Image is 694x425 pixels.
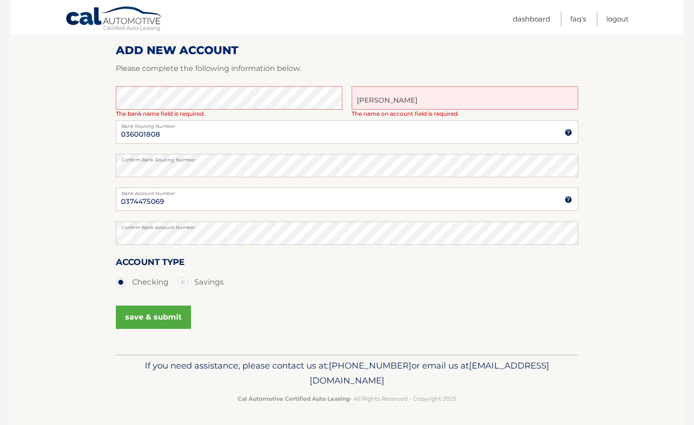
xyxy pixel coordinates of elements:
img: tooltip.svg [565,196,572,203]
label: Savings [178,273,224,292]
a: Logout [606,11,629,27]
h2: ADD NEW ACCOUNT [116,43,578,57]
p: If you need assistance, please contact us at: or email us at [122,358,572,388]
input: Bank Account Number [116,188,578,211]
p: - All Rights Reserved - Copyright 2025 [122,394,572,404]
label: Confirm Bank Routing Number [116,154,578,161]
a: Cal Automotive [65,6,163,33]
span: [PHONE_NUMBER] [329,360,411,371]
img: tooltip.svg [565,129,572,136]
label: Account Type [116,255,184,272]
strong: Cal Automotive Certified Auto Leasing [238,395,350,402]
input: Name on Account (Account Holder Name) [352,86,578,110]
label: Bank Account Number [116,188,578,195]
button: save & submit [116,306,191,329]
label: Confirm Bank Account Number [116,222,578,229]
span: The name on account field is required. [352,110,459,117]
p: Please complete the following information below. [116,62,578,75]
input: Bank Routing Number [116,120,578,144]
a: FAQ's [570,11,586,27]
label: Bank Routing Number [116,120,578,128]
span: The bank name field is required. [116,110,205,117]
label: Checking [116,273,169,292]
a: Dashboard [513,11,550,27]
